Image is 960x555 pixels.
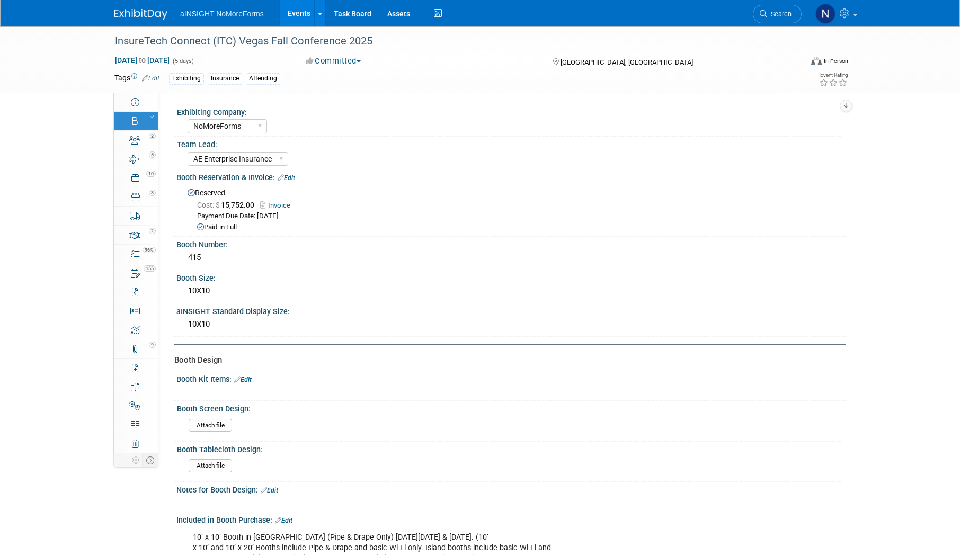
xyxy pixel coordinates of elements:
div: Attending [246,73,280,84]
div: Event Rating [819,73,848,78]
a: Invoice [260,201,296,209]
a: Edit [261,487,278,494]
div: Booth Tablecloth Design: [177,442,841,455]
a: Edit [142,75,159,82]
span: 5 [149,151,156,158]
a: Edit [234,376,252,383]
a: Edit [278,174,295,182]
td: Personalize Event Tab Strip [130,453,143,467]
span: 15,752.00 [197,201,259,209]
span: 2 [149,228,156,234]
div: 415 [184,249,838,266]
div: Booth Reservation & Invoice: [176,169,846,183]
div: Exhibiting Company: [177,104,841,118]
a: 9 [114,339,158,358]
div: Reserved [184,185,838,233]
a: 2 [114,226,158,244]
a: 3 [114,187,158,206]
div: Notes for Booth Design: [176,482,846,496]
a: 10 [114,168,158,187]
span: 155 [144,265,156,272]
img: Nichole Brown [815,4,835,24]
div: aINSIGHT Standard Display Size: [176,303,846,317]
td: Toggle Event Tabs [143,453,158,467]
div: InsureTech Connect (ITC) Vegas Fall Conference 2025 [111,32,786,51]
div: Team Lead: [177,137,841,150]
div: Booth Screen Design: [177,401,841,414]
span: 2 [149,133,156,139]
div: Booth Kit Items: [176,371,846,385]
div: In-Person [823,57,848,65]
span: [DATE] [DATE] [114,56,170,65]
span: 3 [149,190,156,196]
a: 155 [114,263,158,282]
span: 96% [143,247,156,253]
div: Included in Booth Purchase: [176,512,846,526]
span: (5 days) [172,58,194,65]
div: 10X10 [184,283,838,299]
span: to [137,56,147,65]
a: 5 [114,149,158,168]
div: Booth Design [174,355,838,366]
img: Format-Inperson.png [811,57,822,65]
div: Exhibiting [169,73,204,84]
div: Paid in Full [197,222,838,232]
img: ExhibitDay [114,9,167,20]
div: Booth Number: [176,237,846,250]
span: aINSIGHT NoMoreForms [180,10,264,18]
span: 9 [149,342,156,348]
a: Search [753,5,802,23]
span: [GEOGRAPHIC_DATA], [GEOGRAPHIC_DATA] [561,58,693,66]
i: Booth reservation complete [150,114,154,119]
td: Tags [114,73,159,85]
span: Cost: $ [197,201,221,209]
a: 2 [114,131,158,149]
div: Payment Due Date: [DATE] [197,211,838,221]
a: 96% [114,245,158,263]
a: Edit [275,517,292,524]
span: Search [767,10,792,18]
div: Booth Size: [176,270,846,283]
div: 10X10 [184,316,838,333]
div: Insurance [208,73,242,84]
span: 10 [146,171,156,177]
div: Event Format [739,55,848,71]
button: Committed [302,56,365,67]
